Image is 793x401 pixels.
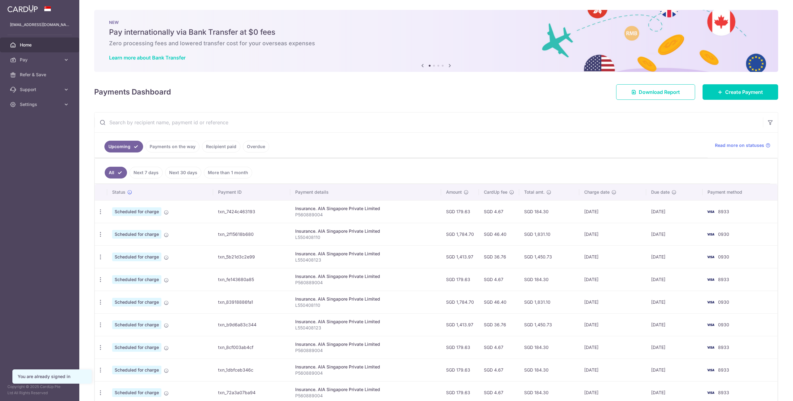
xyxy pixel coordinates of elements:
[112,388,161,397] span: Scheduled for charge
[243,141,269,152] a: Overdue
[295,234,436,240] p: L550408110
[651,189,670,195] span: Due date
[165,167,201,178] a: Next 30 days
[295,273,436,280] div: Insurance. AIA Singapore Private Limited
[146,141,199,152] a: Payments on the way
[646,313,702,336] td: [DATE]
[295,205,436,212] div: Insurance. AIA Singapore Private Limited
[479,268,519,291] td: SGD 4.67
[519,200,579,223] td: SGD 184.30
[479,245,519,268] td: SGD 36.76
[295,251,436,257] div: Insurance. AIA Singapore Private Limited
[704,366,717,374] img: Bank Card
[718,231,729,237] span: 0930
[20,101,61,108] span: Settings
[129,167,163,178] a: Next 7 days
[213,313,290,336] td: txn_b9d6a83c344
[646,291,702,313] td: [DATE]
[213,245,290,268] td: txn_5b21d3c2e99
[213,268,290,291] td: txn_fe143680a85
[584,189,610,195] span: Charge date
[112,189,125,195] span: Status
[109,20,763,25] p: NEW
[704,389,717,396] img: Bank Card
[704,208,717,215] img: Bank Card
[213,223,290,245] td: txn_2f15618b680
[646,200,702,223] td: [DATE]
[441,268,479,291] td: SGD 179.63
[704,344,717,351] img: Bank Card
[718,299,729,305] span: 0930
[441,313,479,336] td: SGD 1,413.97
[441,291,479,313] td: SGD 1,784.70
[579,268,646,291] td: [DATE]
[20,72,61,78] span: Refer & Save
[112,230,161,239] span: Scheduled for charge
[295,302,436,308] p: L550408110
[519,245,579,268] td: SGD 1,450.73
[446,189,462,195] span: Amount
[20,86,61,93] span: Support
[213,184,290,200] th: Payment ID
[112,320,161,329] span: Scheduled for charge
[295,257,436,263] p: L550408123
[112,253,161,261] span: Scheduled for charge
[112,366,161,374] span: Scheduled for charge
[213,291,290,313] td: txn_83918886fa1
[479,359,519,381] td: SGD 4.67
[202,141,240,152] a: Recipient paid
[718,390,729,395] span: 8933
[479,291,519,313] td: SGD 46.40
[213,200,290,223] td: txn_7424c463193
[579,245,646,268] td: [DATE]
[704,276,717,283] img: Bank Card
[213,336,290,359] td: txn_8cf003ab4cf
[20,42,61,48] span: Home
[112,275,161,284] span: Scheduled for charge
[519,268,579,291] td: SGD 184.30
[579,359,646,381] td: [DATE]
[718,367,729,372] span: 8933
[20,57,61,63] span: Pay
[704,298,717,306] img: Bank Card
[519,223,579,245] td: SGD 1,831.10
[104,141,143,152] a: Upcoming
[579,291,646,313] td: [DATE]
[290,184,441,200] th: Payment details
[718,254,729,259] span: 0930
[94,86,171,98] h4: Payments Dashboard
[646,268,702,291] td: [DATE]
[715,142,770,148] a: Read more on statuses
[295,228,436,234] div: Insurance. AIA Singapore Private Limited
[295,386,436,393] div: Insurance. AIA Singapore Private Limited
[295,325,436,331] p: L550408123
[519,359,579,381] td: SGD 184.30
[109,40,763,47] h6: Zero processing fees and lowered transfer cost for your overseas expenses
[646,223,702,245] td: [DATE]
[718,322,729,327] span: 0930
[112,298,161,306] span: Scheduled for charge
[718,277,729,282] span: 8933
[441,200,479,223] td: SGD 179.63
[94,112,763,132] input: Search by recipient name, payment id or reference
[441,336,479,359] td: SGD 179.63
[704,253,717,261] img: Bank Card
[295,212,436,218] p: P560889004
[479,223,519,245] td: SGD 46.40
[519,291,579,313] td: SGD 1,831.10
[441,359,479,381] td: SGD 179.63
[295,364,436,370] div: Insurance. AIA Singapore Private Limited
[703,184,778,200] th: Payment method
[10,22,69,28] p: [EMAIL_ADDRESS][DOMAIN_NAME]
[484,189,507,195] span: CardUp fee
[703,84,778,100] a: Create Payment
[579,223,646,245] td: [DATE]
[295,341,436,347] div: Insurance. AIA Singapore Private Limited
[524,189,545,195] span: Total amt.
[718,209,729,214] span: 8933
[441,223,479,245] td: SGD 1,784.70
[579,200,646,223] td: [DATE]
[479,200,519,223] td: SGD 4.67
[109,55,186,61] a: Learn more about Bank Transfer
[441,245,479,268] td: SGD 1,413.97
